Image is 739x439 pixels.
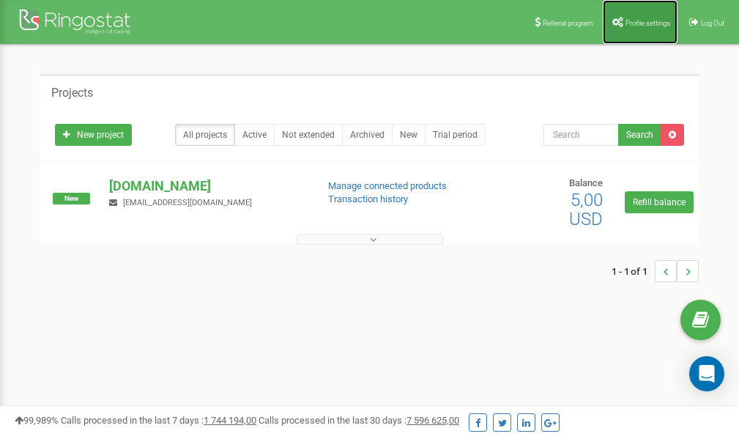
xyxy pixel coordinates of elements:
[53,193,90,204] span: New
[543,124,619,146] input: Search
[612,260,655,282] span: 1 - 1 of 1
[123,198,252,207] span: [EMAIL_ADDRESS][DOMAIN_NAME]
[569,177,603,188] span: Balance
[689,356,724,391] div: Open Intercom Messenger
[701,19,724,27] span: Log Out
[15,415,59,426] span: 99,989%
[618,124,661,146] button: Search
[625,19,670,27] span: Profile settings
[342,124,393,146] a: Archived
[234,124,275,146] a: Active
[61,415,256,426] span: Calls processed in the last 7 days :
[625,191,694,213] a: Refill balance
[612,246,699,297] nav: ...
[328,180,447,191] a: Manage connected products
[392,124,426,146] a: New
[259,415,459,426] span: Calls processed in the last 30 days :
[204,415,256,426] u: 1 744 194,00
[406,415,459,426] u: 7 596 625,00
[274,124,343,146] a: Not extended
[109,177,304,196] p: [DOMAIN_NAME]
[175,124,235,146] a: All projects
[51,86,93,100] h5: Projects
[425,124,486,146] a: Trial period
[543,19,593,27] span: Referral program
[569,190,603,229] span: 5,00 USD
[328,193,408,204] a: Transaction history
[55,124,132,146] a: New project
